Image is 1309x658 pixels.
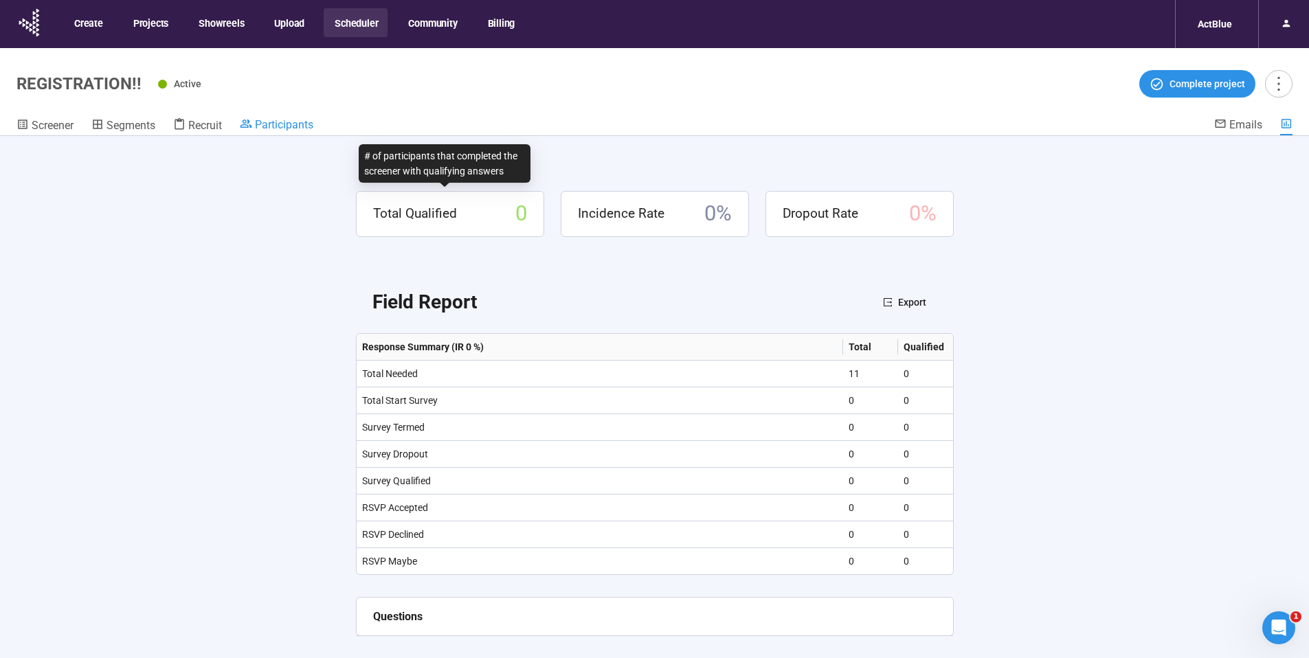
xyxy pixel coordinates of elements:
[898,295,926,310] span: Export
[1170,76,1245,91] span: Complete project
[898,387,953,414] td: 0
[843,414,898,441] td: 0
[1229,118,1262,131] span: Emails
[1269,74,1288,93] span: more
[843,361,898,387] td: 11
[898,468,953,495] td: 0
[32,119,74,132] span: Screener
[898,441,953,468] td: 0
[188,8,254,37] button: Showreels
[898,495,953,521] td: 0
[107,119,155,132] span: Segments
[898,414,953,441] td: 0
[1262,611,1295,644] iframe: Intercom live chat
[122,8,178,37] button: Projects
[263,8,314,37] button: Upload
[704,197,732,231] span: 0 %
[1214,117,1262,134] a: Emails
[362,502,428,513] span: RSVP Accepted
[359,144,530,183] div: # of participants that completed the screener with qualifying answers
[515,197,527,231] span: 0
[16,74,142,93] h1: REGISTRATION!!
[1139,70,1255,98] button: Complete project
[373,203,457,224] span: Total Qualified
[362,529,424,540] span: RSVP Declined
[240,117,313,134] a: Participants
[1290,611,1301,622] span: 1
[898,334,953,361] th: Qualified
[63,8,113,37] button: Create
[477,8,525,37] button: Billing
[188,119,222,132] span: Recruit
[843,441,898,468] td: 0
[174,78,201,89] span: Active
[843,521,898,548] td: 0
[362,556,417,567] span: RSVP Maybe
[91,117,155,135] a: Segments
[373,608,937,625] div: Questions
[783,203,858,224] span: Dropout Rate
[16,117,74,135] a: Screener
[872,291,937,313] button: exportExport
[362,368,418,379] span: Total Needed
[843,468,898,495] td: 0
[362,422,425,433] span: Survey Termed
[173,117,222,135] a: Recruit
[397,8,467,37] button: Community
[255,118,313,131] span: Participants
[362,475,431,486] span: Survey Qualified
[843,334,898,361] th: Total
[843,548,898,575] td: 0
[1189,11,1240,37] div: ActBlue
[843,495,898,521] td: 0
[357,334,843,361] th: Response Summary (IR 0 %)
[909,197,937,231] span: 0 %
[372,287,477,317] h2: Field Report
[362,395,438,406] span: Total Start Survey
[578,203,664,224] span: Incidence Rate
[843,387,898,414] td: 0
[898,548,953,575] td: 0
[898,521,953,548] td: 0
[324,8,388,37] button: Scheduler
[883,297,893,307] span: export
[898,361,953,387] td: 0
[362,449,428,460] span: Survey Dropout
[1265,70,1293,98] button: more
